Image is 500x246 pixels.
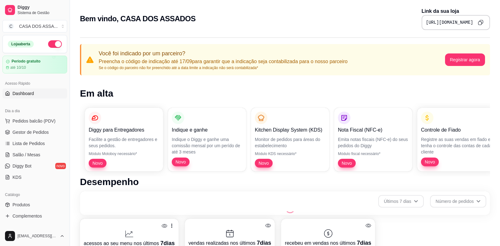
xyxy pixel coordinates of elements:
button: Pedidos balcão (PDV) [2,116,67,126]
button: Registrar agora [445,53,485,66]
p: Emita notas fiscais (NFC-e) do seus pedidos do Diggy [338,136,408,149]
span: [EMAIL_ADDRESS][DOMAIN_NAME] [17,233,57,238]
button: Últimos 7 dias [378,195,424,208]
p: Kitchen Display System (KDS) [255,126,325,134]
p: Se o código do parceiro não for preenchido até a data limite a indicação não será contabilizada* [99,65,348,70]
button: Indique e ganheIndique o Diggy e ganhe uma comissão mensal por um perído de até 3 mesesNovo [168,108,246,171]
div: CASA DOS ASSA ... [19,23,58,29]
button: Select a team [2,20,67,33]
span: 7 dias [357,240,371,246]
a: Período gratuitoaté 10/10 [2,56,67,73]
span: KDS [12,174,22,180]
pre: [URL][DOMAIN_NAME] [426,19,473,26]
p: Facilite a gestão de entregadores e seus pedidos. [89,136,159,149]
span: Lista de Pedidos [12,140,45,147]
p: Preencha o código de indicação até 17/09 para garantir que a indicação seja contabilizada para o ... [99,58,348,65]
span: Dashboard [12,90,34,97]
span: Produtos [12,202,30,208]
p: Controle de Fiado [421,126,492,134]
a: Diggy Botnovo [2,161,67,171]
span: C [8,23,14,29]
button: Alterar Status [48,40,62,48]
a: KDS [2,172,67,182]
p: Módulo Motoboy necessário* [89,151,159,156]
span: Diggy Bot [12,163,32,169]
span: Pedidos balcão (PDV) [12,118,56,124]
span: Sistema de Gestão [17,10,65,15]
span: Complementos [12,213,42,219]
span: Novo [422,159,438,165]
p: Você foi indicado por um parceiro? [99,49,348,58]
button: Número de pedidos [430,195,486,208]
a: Gestor de Pedidos [2,127,67,137]
h1: Em alta [80,88,490,99]
div: Loja aberta [8,41,34,48]
span: Diggy [17,5,65,10]
button: [EMAIL_ADDRESS][DOMAIN_NAME] [2,228,67,243]
p: Nota Fiscal (NFC-e) [338,126,408,134]
h2: Bem vindo, CASA DOS ASSADOS [80,14,196,24]
span: 7 dias [257,240,271,246]
span: Novo [256,160,271,166]
button: Controle de FiadoRegistre as suas vendas em fiado e tenha o controle das contas de cada clienteNovo [417,108,495,171]
button: Nota Fiscal (NFC-e)Emita notas fiscais (NFC-e) do seus pedidos do DiggyMódulo fiscal necessário*Novo [334,108,412,171]
a: Dashboard [2,88,67,98]
a: Complementos [2,211,67,221]
h1: Desempenho [80,176,490,188]
article: Período gratuito [12,59,41,64]
span: Novo [339,160,354,166]
span: Salão / Mesas [12,152,40,158]
button: Kitchen Display System (KDS)Monitor de pedidos para áreas do estabelecimentoMódulo KDS necessário... [251,108,329,171]
article: até 10/10 [10,65,26,70]
p: Indique e ganhe [172,126,242,134]
p: Link da sua loja [422,8,490,15]
span: Novo [90,160,105,166]
div: Acesso Rápido [2,78,67,88]
p: Módulo KDS necessário* [255,151,325,156]
a: Salão / Mesas [2,150,67,160]
div: Loading [285,203,295,213]
span: Gestor de Pedidos [12,129,49,135]
div: Catálogo [2,190,67,200]
p: Módulo fiscal necessário* [338,151,408,156]
span: Novo [173,159,188,165]
button: Diggy para EntregadoresFacilite a gestão de entregadores e seus pedidos.Módulo Motoboy necessário... [85,108,163,171]
a: DiggySistema de Gestão [2,3,67,18]
p: Indique o Diggy e ganhe uma comissão mensal por um perído de até 3 meses [172,136,242,155]
a: Produtos [2,200,67,210]
p: Registre as suas vendas em fiado e tenha o controle das contas de cada cliente [421,136,492,155]
div: Dia a dia [2,106,67,116]
a: Lista de Pedidos [2,138,67,148]
p: Monitor de pedidos para áreas do estabelecimento [255,136,325,149]
p: Diggy para Entregadores [89,126,159,134]
button: Copy to clipboard [476,18,486,28]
